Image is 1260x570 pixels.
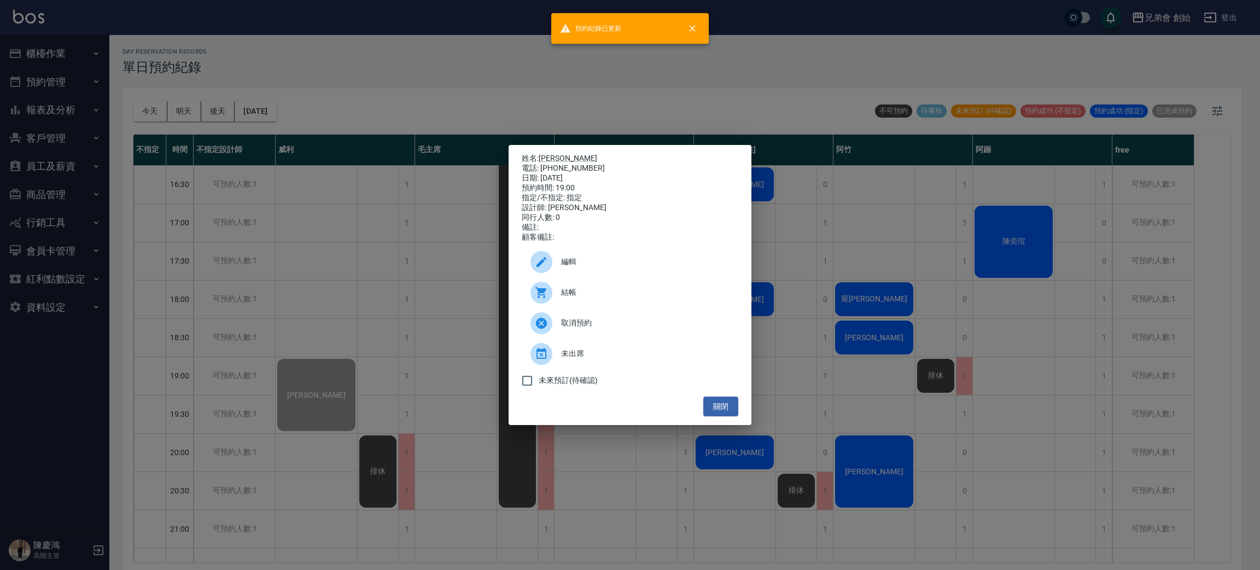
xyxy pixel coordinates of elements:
[522,164,738,173] div: 電話: [PHONE_NUMBER]
[522,308,738,339] div: 取消預約
[539,375,598,386] span: 未來預訂(待確認)
[561,317,730,329] span: 取消預約
[561,348,730,359] span: 未出席
[522,193,738,203] div: 指定/不指定: 指定
[522,223,738,232] div: 備註:
[522,277,738,308] a: 結帳
[522,232,738,242] div: 顧客備註:
[680,16,704,40] button: close
[539,154,597,162] a: [PERSON_NAME]
[522,154,738,164] p: 姓名:
[522,173,738,183] div: 日期: [DATE]
[522,339,738,369] div: 未出席
[560,23,621,34] span: 預約紀錄已更新
[522,247,738,277] div: 編輯
[703,397,738,417] button: 關閉
[561,287,730,298] span: 結帳
[522,183,738,193] div: 預約時間: 19:00
[522,213,738,223] div: 同行人數: 0
[561,256,730,267] span: 編輯
[522,203,738,213] div: 設計師: [PERSON_NAME]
